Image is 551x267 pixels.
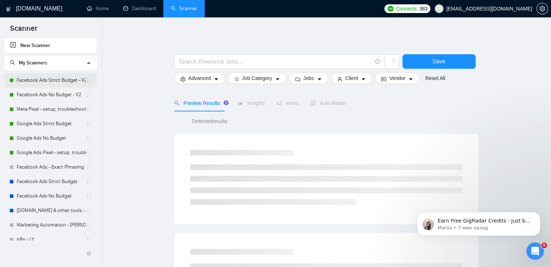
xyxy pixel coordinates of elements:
[6,3,11,15] img: logo
[381,76,386,82] span: idcard
[4,73,97,88] li: Facebook Ads Strict Budget - V2
[86,77,92,83] span: holder
[86,106,92,112] span: holder
[526,242,544,260] iframe: Intercom live chat
[4,145,97,160] li: Google Ads Pixel - setup, troubleshooting, tracking
[317,76,322,82] span: caret-down
[4,174,97,189] li: Facebook Ads Strict Budget
[86,250,93,257] span: double-left
[4,131,97,145] li: Google Ads No Budget
[86,222,92,228] span: holder
[375,59,380,64] span: info-circle
[86,135,92,141] span: holder
[17,174,86,189] a: Facebook Ads Strict Budget
[345,74,358,82] span: Client
[4,23,43,38] span: Scanner
[396,5,418,13] span: Connects:
[402,54,476,69] button: Save
[537,6,548,12] span: setting
[4,38,97,53] li: New Scanner
[310,100,346,106] span: Auto Bidder
[432,57,445,66] span: Save
[234,76,239,82] span: bars
[4,232,97,247] li: n8n - LY
[86,164,92,170] span: holder
[389,74,405,82] span: Vendor
[10,38,91,53] a: New Scanner
[4,88,97,102] li: Facebook Ads No Budget - V2
[295,76,300,82] span: folder
[10,60,15,65] span: search
[86,193,92,199] span: holder
[17,232,86,247] a: n8n - LY
[188,74,211,82] span: Advanced
[180,76,185,82] span: setting
[437,6,442,11] span: user
[174,72,225,84] button: settingAdvancedcaret-down
[228,72,286,84] button: barsJob Categorycaret-down
[389,59,395,66] span: loading
[361,76,366,82] span: caret-down
[331,72,372,84] button: userClientcaret-down
[17,73,86,88] a: Facebook Ads Strict Budget - V2
[187,117,232,125] span: Detected results
[171,5,197,12] a: searchScanner
[86,179,92,185] span: holder
[425,74,445,82] a: Reset All
[419,5,427,13] span: 383
[408,76,413,82] span: caret-down
[86,121,92,127] span: holder
[4,189,97,203] li: Facebook Ads No Budget
[86,92,92,98] span: holder
[10,60,47,66] span: My Scanners
[289,72,328,84] button: folderJobscaret-down
[17,203,86,218] a: [DOMAIN_NAME] & other tools - [PERSON_NAME]
[223,99,229,106] div: Tooltip anchor
[276,100,299,106] span: Alerts
[17,88,86,102] a: Facebook Ads No Budget - V2
[17,116,86,131] a: Google Ads Strict Budget
[388,6,393,12] img: upwork-logo.png
[87,5,109,12] a: homeHome
[4,102,97,116] li: Meta Pixel - setup, troubleshooting, tracking
[303,74,314,82] span: Jobs
[17,145,86,160] a: Google Ads Pixel - setup, troubleshooting, tracking
[86,150,92,156] span: holder
[242,74,272,82] span: Job Category
[337,76,342,82] span: user
[179,57,372,66] input: Search Freelance Jobs...
[123,5,156,12] a: dashboardDashboard
[86,208,92,213] span: holder
[310,101,316,106] span: robot
[4,116,97,131] li: Google Ads Strict Budget
[17,189,86,203] a: Facebook Ads No Budget
[4,160,97,174] li: Facebook Ads - Exact Phrasing
[537,3,548,14] button: setting
[276,101,281,106] span: notification
[17,218,86,232] a: Marketing Automation - [PERSON_NAME]
[4,203,97,218] li: Make.com & other tools - Lilia Y.
[238,101,243,106] span: area-chart
[17,102,86,116] a: Meta Pixel - setup, troubleshooting, tracking
[17,160,86,174] a: Facebook Ads - Exact Phrasing
[4,218,97,232] li: Marketing Automation - Lilia Y.
[17,131,86,145] a: Google Ads No Budget
[275,76,280,82] span: caret-down
[214,76,219,82] span: caret-down
[406,197,551,247] iframe: Intercom notifications сообщение
[174,100,226,106] span: Preview Results
[541,242,547,248] span: 5
[174,101,179,106] span: search
[19,60,47,66] span: My Scanners
[375,72,419,84] button: idcardVendorcaret-down
[86,237,92,242] span: holder
[537,6,548,12] a: setting
[238,100,265,106] span: Insights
